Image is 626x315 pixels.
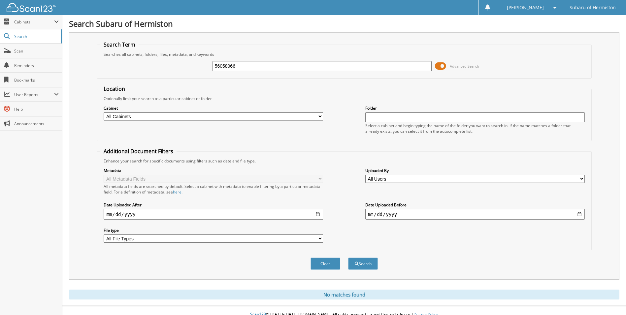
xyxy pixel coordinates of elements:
[7,3,56,12] img: scan123-logo-white.svg
[14,34,58,39] span: Search
[570,6,616,10] span: Subaru of Hermiston
[14,92,54,97] span: User Reports
[69,18,619,29] h1: Search Subaru of Hermiston
[100,41,139,48] legend: Search Term
[14,63,59,68] span: Reminders
[365,202,585,208] label: Date Uploaded Before
[104,227,323,233] label: File type
[14,19,54,25] span: Cabinets
[104,105,323,111] label: Cabinet
[69,290,619,299] div: No matches found
[100,148,177,155] legend: Additional Document Filters
[311,258,340,270] button: Clear
[104,184,323,195] div: All metadata fields are searched by default. Select a cabinet with metadata to enable filtering b...
[450,64,479,69] span: Advanced Search
[104,202,323,208] label: Date Uploaded After
[348,258,378,270] button: Search
[104,168,323,173] label: Metadata
[365,123,585,134] div: Select a cabinet and begin typing the name of the folder you want to search in. If the name match...
[14,77,59,83] span: Bookmarks
[14,121,59,126] span: Announcements
[100,158,588,164] div: Enhance your search for specific documents using filters such as date and file type.
[100,85,128,92] legend: Location
[104,209,323,220] input: start
[14,48,59,54] span: Scan
[173,189,181,195] a: here
[100,52,588,57] div: Searches all cabinets, folders, files, metadata, and keywords
[365,168,585,173] label: Uploaded By
[14,106,59,112] span: Help
[365,105,585,111] label: Folder
[365,209,585,220] input: end
[100,96,588,101] div: Optionally limit your search to a particular cabinet or folder
[507,6,544,10] span: [PERSON_NAME]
